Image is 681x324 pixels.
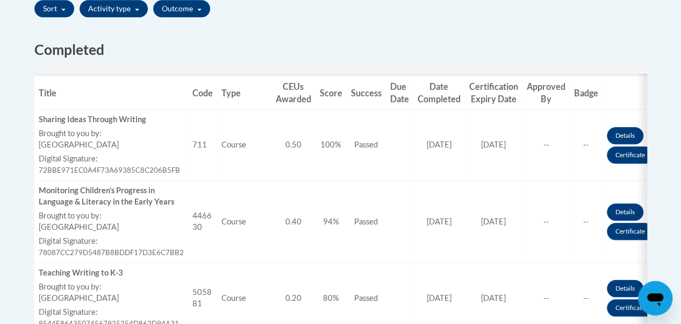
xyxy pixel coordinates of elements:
[316,76,347,110] th: Score
[320,140,341,149] span: 100%
[34,76,188,110] th: Title
[188,181,217,263] td: 446630
[217,181,271,263] td: Course
[217,110,271,181] td: Course
[39,293,119,302] span: [GEOGRAPHIC_DATA]
[39,307,184,318] label: Digital Signature:
[347,181,386,263] td: Passed
[39,153,184,165] label: Digital Signature:
[39,267,184,279] div: Teaching Writing to K-3
[427,140,451,149] span: [DATE]
[481,140,506,149] span: [DATE]
[39,185,184,208] div: Monitoring Children's Progress in Language & Literacy in the Early Years
[39,128,184,139] label: Brought to you by:
[347,76,386,110] th: Success
[607,146,654,164] a: Certificate
[570,181,603,263] td: --
[607,299,654,316] a: Certificate
[638,281,672,315] iframe: Button to launch messaging window
[323,293,339,302] span: 80%
[276,216,311,228] div: 0.40
[607,280,643,297] a: Details button
[39,248,184,257] span: 78087CC279D5487B8BDDF17D3E6C7BB2
[271,76,316,110] th: CEUs Awarded
[39,222,119,231] span: [GEOGRAPHIC_DATA]
[603,76,661,110] th: Actions
[607,127,643,144] a: Details button
[39,140,119,149] span: [GEOGRAPHIC_DATA]
[481,293,506,302] span: [DATE]
[188,110,217,181] td: 711
[570,110,603,181] td: --
[522,110,570,181] td: --
[413,76,465,110] th: Date Completed
[34,40,647,60] h2: Completed
[39,281,184,293] label: Brought to you by:
[522,181,570,263] td: --
[522,76,570,110] th: Approved By
[386,76,413,110] th: Due Date
[188,76,217,110] th: Code
[427,293,451,302] span: [DATE]
[607,223,654,240] a: Certificate
[465,76,522,110] th: Certification Expiry Date
[276,293,311,304] div: 0.20
[347,110,386,181] td: Passed
[323,217,339,226] span: 94%
[217,76,271,110] th: Type
[427,217,451,226] span: [DATE]
[570,76,603,110] th: Badge
[276,139,311,151] div: 0.50
[603,110,661,181] td: Actions
[39,166,180,174] span: 72BBE971EC0A4F73A69385C8C206B5FB
[607,203,643,221] a: Details button
[481,217,506,226] span: [DATE]
[39,210,184,222] label: Brought to you by:
[39,236,184,247] label: Digital Signature:
[603,181,661,263] td: Actions
[39,114,184,125] div: Sharing Ideas Through Writing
